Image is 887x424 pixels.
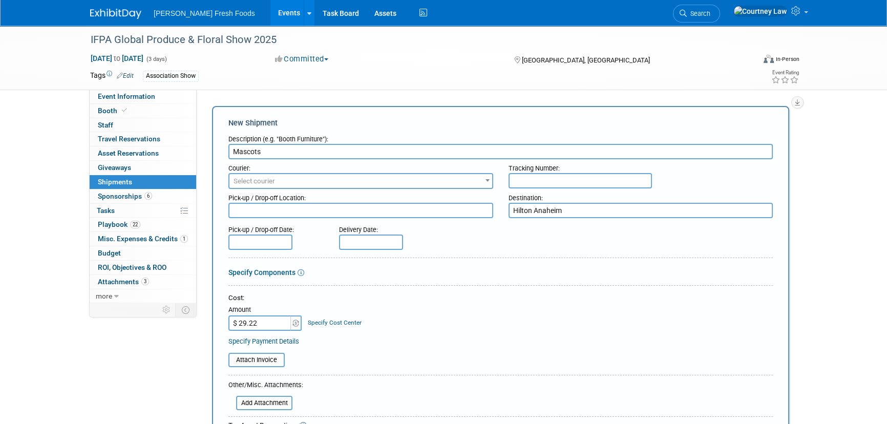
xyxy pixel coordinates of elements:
[228,293,773,303] div: Cost:
[98,121,113,129] span: Staff
[90,275,196,289] a: Attachments3
[90,118,196,132] a: Staff
[90,70,134,82] td: Tags
[6,4,530,14] body: Rich Text Area. Press ALT-0 for help.
[509,189,773,203] div: Destination:
[144,192,152,200] span: 6
[90,246,196,260] a: Budget
[87,31,739,49] div: IFPA Global Produce & Floral Show 2025
[90,54,144,63] span: [DATE] [DATE]
[117,72,134,79] a: Edit
[521,56,649,64] span: [GEOGRAPHIC_DATA], [GEOGRAPHIC_DATA]
[98,135,160,143] span: Travel Reservations
[228,305,303,315] div: Amount
[176,303,197,316] td: Toggle Event Tabs
[143,71,199,81] div: Association Show
[228,337,299,345] a: Specify Payment Details
[97,206,115,215] span: Tasks
[308,319,362,326] a: Specify Cost Center
[98,263,166,271] span: ROI, Objectives & ROO
[228,380,303,392] div: Other/Misc. Attachments:
[271,54,332,65] button: Committed
[145,56,167,62] span: (3 days)
[154,9,255,17] span: [PERSON_NAME] Fresh Foods
[228,221,324,235] div: Pick-up / Drop-off Date:
[98,220,140,228] span: Playbook
[764,55,774,63] img: Format-Inperson.png
[90,104,196,118] a: Booth
[771,70,799,75] div: Event Rating
[98,249,121,257] span: Budget
[90,161,196,175] a: Giveaways
[98,192,152,200] span: Sponsorships
[90,146,196,160] a: Asset Reservations
[158,303,176,316] td: Personalize Event Tab Strip
[228,118,773,129] div: New Shipment
[90,175,196,189] a: Shipments
[98,92,155,100] span: Event Information
[673,5,720,23] a: Search
[228,189,493,203] div: Pick-up / Drop-off Location:
[98,149,159,157] span: Asset Reservations
[687,10,710,17] span: Search
[228,130,773,144] div: Description (e.g. "Booth Furniture"):
[775,55,799,63] div: In-Person
[141,278,149,285] span: 3
[98,278,149,286] span: Attachments
[112,54,122,62] span: to
[733,6,787,17] img: Courtney Law
[180,235,188,243] span: 1
[509,159,773,173] div: Tracking Number:
[90,204,196,218] a: Tasks
[98,107,129,115] span: Booth
[339,221,463,235] div: Delivery Date:
[98,178,132,186] span: Shipments
[90,90,196,103] a: Event Information
[130,221,140,228] span: 22
[90,289,196,303] a: more
[234,177,275,185] span: Select courier
[694,53,799,69] div: Event Format
[90,232,196,246] a: Misc. Expenses & Credits1
[96,292,112,300] span: more
[122,108,127,113] i: Booth reservation complete
[90,218,196,231] a: Playbook22
[228,159,493,173] div: Courier:
[90,261,196,274] a: ROI, Objectives & ROO
[90,132,196,146] a: Travel Reservations
[90,189,196,203] a: Sponsorships6
[98,163,131,172] span: Giveaways
[98,235,188,243] span: Misc. Expenses & Credits
[90,9,141,19] img: ExhibitDay
[228,268,295,277] a: Specify Components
